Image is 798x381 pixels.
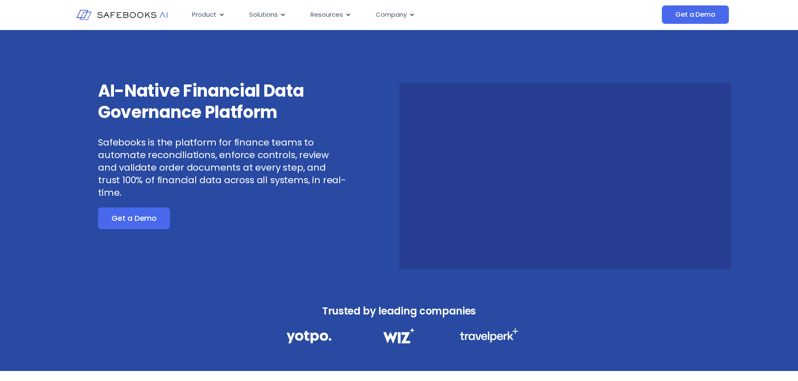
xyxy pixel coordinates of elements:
[185,7,578,23] nav: Menu
[249,10,278,20] span: Solutions
[460,328,519,343] img: Financial Data Governance 3
[185,7,578,23] div: Menu Toggle
[98,207,170,229] a: Get a Demo
[192,10,217,20] span: Product
[111,214,157,222] span: Get a Demo
[310,10,343,20] span: Resources
[376,10,407,20] span: Company
[379,328,418,343] img: Financial Data Governance 2
[287,328,331,346] img: Financial Data Governance 1
[98,136,347,199] p: Safebooks is the platform for finance teams to automate reconciliations, enforce controls, review...
[675,10,715,19] span: Get a Demo
[268,303,530,320] h3: Trusted by leading companies
[662,5,728,24] a: Get a Demo
[98,80,347,123] h3: AI-Native Financial Data Governance Platform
